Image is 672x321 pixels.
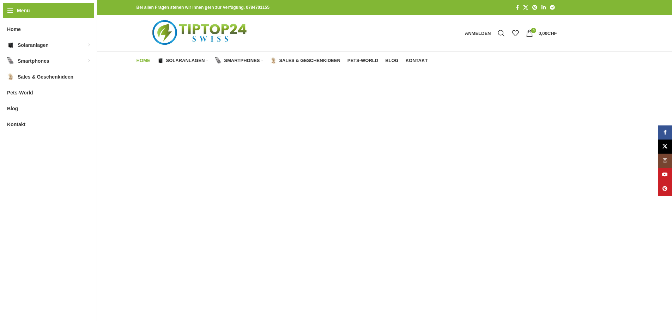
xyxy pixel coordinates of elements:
[157,57,164,64] img: Solaranlagen
[465,31,491,36] span: Anmelden
[406,58,428,63] span: Kontakt
[7,73,14,80] img: Sales & Geschenkideen
[7,86,33,99] span: Pets-World
[18,55,49,67] span: Smartphones
[7,42,14,49] img: Solaranlagen
[547,31,557,36] span: CHF
[658,140,672,154] a: X Social Link
[17,7,30,14] span: Menü
[18,70,73,83] span: Sales & Geschenkideen
[530,3,539,12] a: Pinterest Social Link
[548,3,557,12] a: Telegram Social Link
[658,125,672,140] a: Facebook Social Link
[539,3,548,12] a: LinkedIn Social Link
[531,28,536,33] span: 0
[224,58,260,63] span: Smartphones
[279,58,340,63] span: Sales & Geschenkideen
[7,102,18,115] span: Blog
[406,54,428,68] a: Kontakt
[137,30,265,36] a: Logo der Website
[137,58,150,63] span: Home
[347,54,378,68] a: Pets-World
[133,54,431,68] div: Hauptnavigation
[7,23,21,36] span: Home
[137,5,270,10] strong: Bei allen Fragen stehen wir Ihnen gern zur Verfügung. 0784701155
[7,118,25,131] span: Kontakt
[18,39,49,51] span: Solaranlagen
[521,3,530,12] a: X Social Link
[385,54,399,68] a: Blog
[137,54,150,68] a: Home
[508,26,522,40] div: Meine Wunschliste
[347,58,378,63] span: Pets-World
[137,15,265,51] img: Tiptop24 Nachhaltige & Faire Produkte
[514,3,521,12] a: Facebook Social Link
[494,26,508,40] a: Suche
[538,31,557,36] bdi: 0,00
[658,154,672,168] a: Instagram Social Link
[270,57,277,64] img: Sales & Geschenkideen
[215,54,263,68] a: Smartphones
[7,57,14,64] img: Smartphones
[658,168,672,182] a: YouTube Social Link
[215,57,222,64] img: Smartphones
[166,58,205,63] span: Solaranlagen
[157,54,208,68] a: Solaranlagen
[658,182,672,196] a: Pinterest Social Link
[522,26,560,40] a: 0 0,00CHF
[385,58,399,63] span: Blog
[461,26,495,40] a: Anmelden
[270,54,340,68] a: Sales & Geschenkideen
